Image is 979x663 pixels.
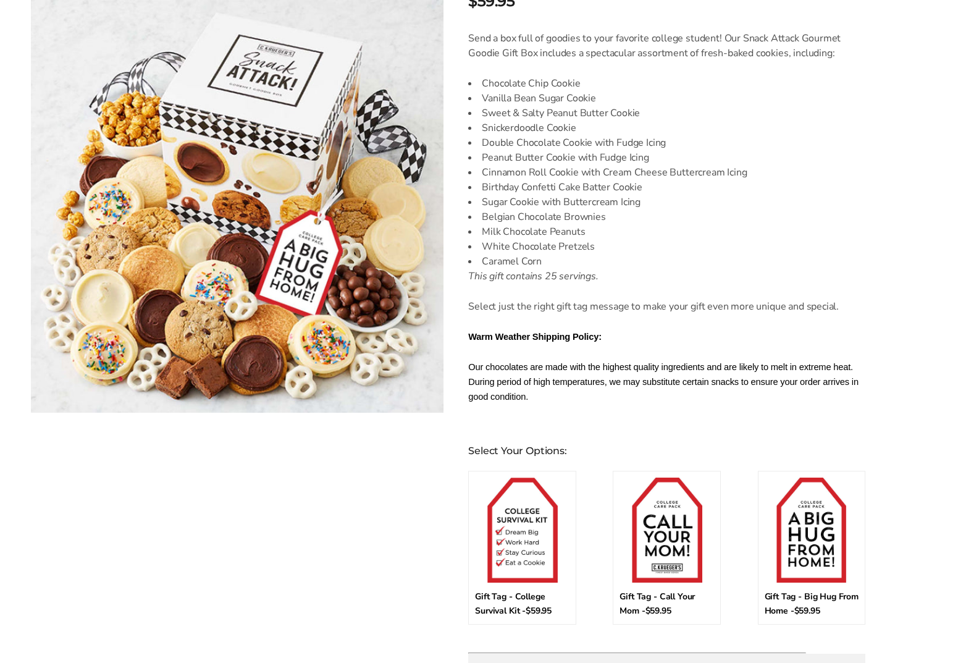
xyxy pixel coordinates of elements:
span: Our chocolates are made with the highest quality ingredients and are likely to melt in extreme he... [468,362,859,402]
li: Cinnamon Roll Cookie with Cream Cheese Buttercream Icing [468,165,865,180]
li: Belgian Chocolate Brownies [468,209,865,224]
span: Warm Weather Shipping Policy: [468,332,602,342]
li: Vanilla Bean Sugar Cookie [468,91,865,106]
li: Peanut Butter Cookie with Fudge Icing [468,150,865,165]
li: Sweet & Salty Peanut Butter Cookie [468,106,865,120]
div: Select Your Options: [468,444,865,458]
p: Select just the right gift tag message to make your gift even more unique and special. [468,299,865,314]
li: Birthday Confetti Cake Batter Cookie [468,180,865,195]
img: Gift Tag - Big Hug From Home [776,478,846,583]
img: Gift Tag - Call Your Mom [632,478,702,583]
li: Chocolate Chip Cookie [468,76,865,91]
li: White Chocolate Pretzels [468,239,865,254]
li: Milk Chocolate Peanuts [468,224,865,239]
em: This gift contains 25 servings. [468,269,599,283]
li: Caramel Corn [468,254,865,269]
li: Double Chocolate Cookie with Fudge Icing [468,135,865,150]
img: Gift Tag - College Survival Kit [487,478,558,583]
li: Sugar Cookie with Buttercream Icing [468,195,865,209]
li: Snickerdoodle Cookie [468,120,865,135]
p: Send a box full of goodies to your favorite college student! Our Snack Attack Gourmet Goodie Gift... [468,31,865,61]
